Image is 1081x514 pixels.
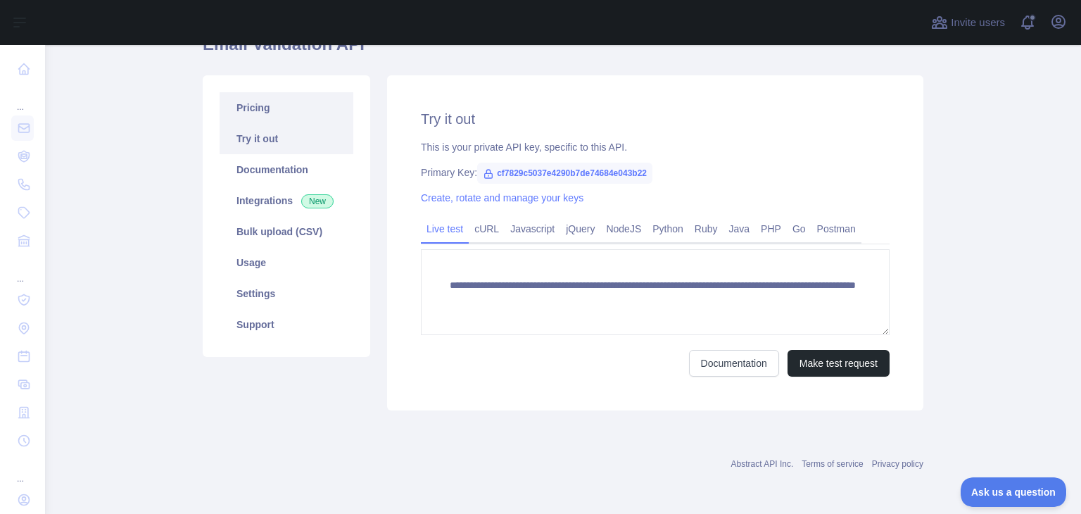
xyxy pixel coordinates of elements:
[787,218,811,240] a: Go
[600,218,647,240] a: NodeJS
[811,218,861,240] a: Postman
[220,216,353,247] a: Bulk upload (CSV)
[421,218,469,240] a: Live test
[788,350,890,377] button: Make test request
[220,247,353,278] a: Usage
[220,185,353,216] a: Integrations New
[11,256,34,284] div: ...
[469,218,505,240] a: cURL
[755,218,787,240] a: PHP
[301,194,334,208] span: New
[477,163,652,184] span: cf7829c5037e4290b7de74684e043b22
[723,218,756,240] a: Java
[421,140,890,154] div: This is your private API key, specific to this API.
[560,218,600,240] a: jQuery
[802,459,863,469] a: Terms of service
[11,456,34,484] div: ...
[689,218,723,240] a: Ruby
[505,218,560,240] a: Javascript
[647,218,689,240] a: Python
[421,192,583,203] a: Create, rotate and manage your keys
[961,477,1067,507] iframe: Toggle Customer Support
[951,15,1005,31] span: Invite users
[11,84,34,113] div: ...
[203,33,923,67] h1: Email Validation API
[928,11,1008,34] button: Invite users
[220,309,353,340] a: Support
[421,109,890,129] h2: Try it out
[220,278,353,309] a: Settings
[689,350,779,377] a: Documentation
[220,154,353,185] a: Documentation
[731,459,794,469] a: Abstract API Inc.
[220,92,353,123] a: Pricing
[872,459,923,469] a: Privacy policy
[220,123,353,154] a: Try it out
[421,165,890,180] div: Primary Key:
